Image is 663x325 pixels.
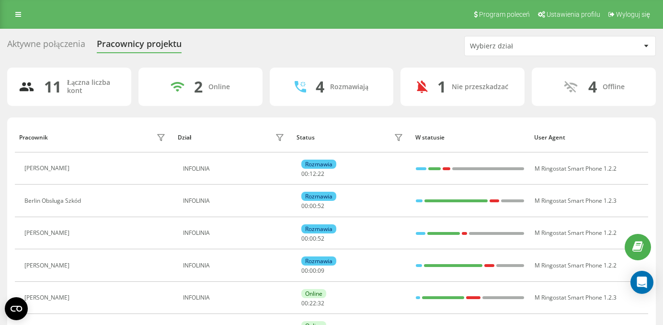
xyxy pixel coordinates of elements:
[309,267,316,275] span: 00
[301,267,324,274] div: : :
[301,299,308,307] span: 00
[301,300,324,307] div: : :
[415,134,525,141] div: W statusie
[318,267,324,275] span: 09
[5,297,28,320] button: Open CMP widget
[330,83,368,91] div: Rozmawiają
[588,78,597,96] div: 4
[301,235,324,242] div: : :
[309,299,316,307] span: 22
[178,134,191,141] div: Dział
[318,299,324,307] span: 32
[7,39,85,54] div: Aktywne połączenia
[316,78,324,96] div: 4
[24,165,72,172] div: [PERSON_NAME]
[452,83,508,91] div: Nie przeszkadzać
[301,171,324,177] div: : :
[479,11,530,18] span: Program poleceń
[301,202,308,210] span: 00
[19,134,48,141] div: Pracownik
[97,39,182,54] div: Pracownicy projektu
[208,83,230,91] div: Online
[183,165,287,172] div: INFOLINIA
[535,293,617,302] span: M Ringostat Smart Phone 1.2.3
[24,230,72,236] div: [PERSON_NAME]
[194,78,203,96] div: 2
[183,294,287,301] div: INFOLINIA
[534,134,644,141] div: User Agent
[318,234,324,243] span: 52
[309,234,316,243] span: 00
[630,271,653,294] div: Open Intercom Messenger
[301,224,336,233] div: Rozmawia
[535,164,617,173] span: M Ringostat Smart Phone 1.2.2
[24,294,72,301] div: [PERSON_NAME]
[535,261,617,269] span: M Ringostat Smart Phone 1.2.2
[318,202,324,210] span: 52
[470,42,584,50] div: Wybierz dział
[301,192,336,201] div: Rozmawia
[301,267,308,275] span: 00
[616,11,650,18] span: Wyloguj się
[301,234,308,243] span: 00
[301,203,324,209] div: : :
[301,256,336,266] div: Rozmawia
[547,11,600,18] span: Ustawienia profilu
[67,79,120,95] div: Łączna liczba kont
[183,262,287,269] div: INFOLINIA
[535,197,617,205] span: M Ringostat Smart Phone 1.2.3
[24,197,83,204] div: Berlin Obsługa Szkód
[603,83,625,91] div: Offline
[44,78,61,96] div: 11
[301,170,308,178] span: 00
[535,229,617,237] span: M Ringostat Smart Phone 1.2.2
[24,262,72,269] div: [PERSON_NAME]
[183,197,287,204] div: INFOLINIA
[309,202,316,210] span: 00
[309,170,316,178] span: 12
[183,230,287,236] div: INFOLINIA
[297,134,315,141] div: Status
[318,170,324,178] span: 22
[301,289,326,298] div: Online
[301,160,336,169] div: Rozmawia
[437,78,446,96] div: 1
